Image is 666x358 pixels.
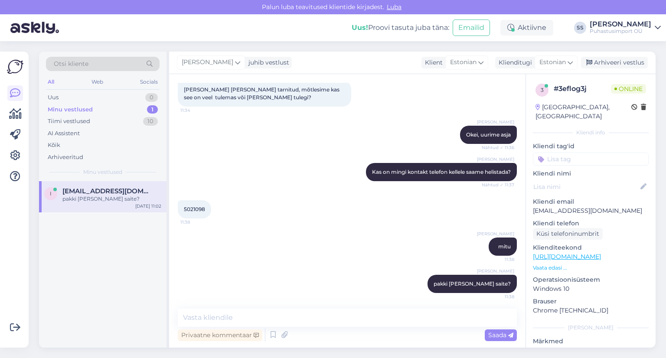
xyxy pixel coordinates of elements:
[48,141,60,150] div: Kõik
[574,22,586,34] div: SS
[541,87,544,93] span: 3
[533,253,601,260] a: [URL][DOMAIN_NAME]
[48,153,83,162] div: Arhiveeritud
[533,264,649,272] p: Vaata edasi ...
[482,182,514,188] span: Nähtud ✓ 11:37
[138,76,160,88] div: Socials
[48,105,93,114] div: Minu vestlused
[533,219,649,228] p: Kliendi telefon
[453,20,490,36] button: Emailid
[533,153,649,166] input: Lisa tag
[46,76,56,88] div: All
[533,197,649,206] p: Kliendi email
[533,297,649,306] p: Brauser
[135,203,161,209] div: [DATE] 11:02
[421,58,443,67] div: Klient
[54,59,88,68] span: Otsi kliente
[488,331,513,339] span: Saada
[352,23,368,32] b: Uus!
[90,76,105,88] div: Web
[352,23,449,33] div: Proovi tasuta juba täna:
[533,284,649,293] p: Windows 10
[482,144,514,151] span: Nähtud ✓ 11:36
[180,107,213,114] span: 11:34
[182,58,233,67] span: [PERSON_NAME]
[533,169,649,178] p: Kliendi nimi
[533,142,649,151] p: Kliendi tag'id
[48,129,80,138] div: AI Assistent
[450,58,477,67] span: Estonian
[477,268,514,274] span: [PERSON_NAME]
[533,206,649,215] p: [EMAIL_ADDRESS][DOMAIN_NAME]
[500,20,553,36] div: Aktiivne
[482,256,514,263] span: 11:38
[533,182,639,192] input: Lisa nimi
[590,21,661,35] a: [PERSON_NAME]Puhastusimport OÜ
[535,103,631,121] div: [GEOGRAPHIC_DATA], [GEOGRAPHIC_DATA]
[147,105,158,114] div: 1
[143,117,158,126] div: 10
[539,58,566,67] span: Estonian
[62,195,161,203] div: pakki [PERSON_NAME] saite?
[495,58,532,67] div: Klienditugi
[590,21,651,28] div: [PERSON_NAME]
[581,57,648,68] div: Arhiveeri vestlus
[611,84,646,94] span: Online
[533,275,649,284] p: Operatsioonisüsteem
[434,280,511,287] span: pakki [PERSON_NAME] saite?
[384,3,404,11] span: Luba
[466,131,511,138] span: Okei, uurime asja
[533,306,649,315] p: Chrome [TECHNICAL_ID]
[477,119,514,125] span: [PERSON_NAME]
[533,228,603,240] div: Küsi telefoninumbrit
[533,337,649,346] p: Märkmed
[533,129,649,137] div: Kliendi info
[184,86,341,101] span: [PERSON_NAME] [PERSON_NAME] tarnitud, mõtlesime kas see on veel tulemas või [PERSON_NAME] tulegi?
[145,93,158,102] div: 0
[48,117,90,126] div: Tiimi vestlused
[62,187,153,195] span: info@liufish.ee
[50,190,52,197] span: i
[184,206,205,212] span: 5021098
[498,243,511,250] span: mitu
[83,168,122,176] span: Minu vestlused
[7,59,23,75] img: Askly Logo
[178,329,262,341] div: Privaatne kommentaar
[48,93,59,102] div: Uus
[482,293,514,300] span: 11:38
[245,58,289,67] div: juhib vestlust
[477,156,514,163] span: [PERSON_NAME]
[372,169,511,175] span: Kas on mingi kontakt telefon kellele saame helistada?
[590,28,651,35] div: Puhastusimport OÜ
[533,243,649,252] p: Klienditeekond
[554,84,611,94] div: # 3eflog3j
[180,219,213,225] span: 11:38
[477,231,514,237] span: [PERSON_NAME]
[533,324,649,332] div: [PERSON_NAME]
